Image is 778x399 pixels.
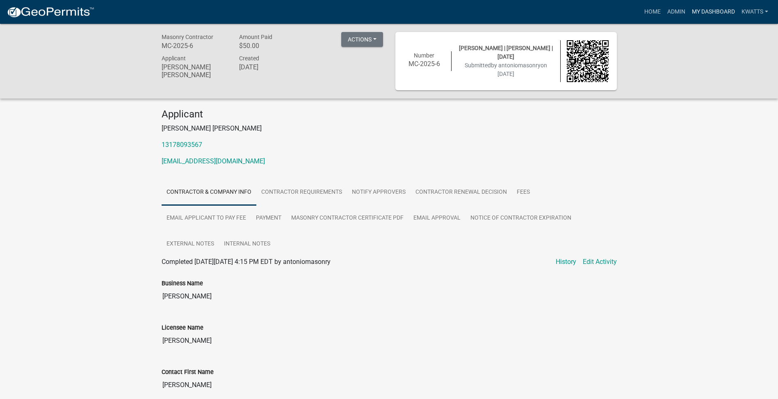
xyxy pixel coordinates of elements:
p: [PERSON_NAME] [PERSON_NAME] [162,124,617,133]
h6: [DATE] [239,63,305,71]
a: Payment [251,205,286,232]
a: Kwatts [738,4,771,20]
a: Fees [512,179,535,206]
span: Completed [DATE][DATE] 4:15 PM EDT by antoniomasonry [162,258,331,266]
span: Masonry Contractor [162,34,213,40]
h6: MC-2025-6 [404,60,445,68]
a: Home [641,4,664,20]
span: by antoniomasonry [491,62,541,69]
a: Notify Approvers [347,179,411,206]
a: Admin [664,4,689,20]
h4: Applicant [162,108,617,120]
a: [EMAIL_ADDRESS][DOMAIN_NAME] [162,157,265,165]
span: Number [414,52,434,59]
a: Contractor Renewal Decision [411,179,512,206]
h6: [PERSON_NAME] [PERSON_NAME] [162,63,227,79]
img: QR code [567,40,609,82]
label: Licensee Name [162,325,203,331]
a: 13178093567 [162,141,202,149]
h6: MC-2025-6 [162,42,227,50]
a: Edit Activity [583,257,617,267]
a: Internal Notes [219,231,275,257]
a: Masonry Contractor Certificate PDF [286,205,408,232]
a: My Dashboard [689,4,738,20]
a: Email Applicant to Pay Fee [162,205,251,232]
span: Submitted on [DATE] [465,62,547,77]
a: Notice of Contractor Expiration [465,205,576,232]
span: Created [239,55,259,62]
label: Contact First Name [162,369,214,375]
span: Applicant [162,55,186,62]
a: Contractor & Company Info [162,179,256,206]
a: Contractor Requirements [256,179,347,206]
a: History [556,257,576,267]
a: Email Approval [408,205,465,232]
span: [PERSON_NAME] | [PERSON_NAME] | [DATE] [459,45,553,60]
a: External Notes [162,231,219,257]
button: Actions [341,32,383,47]
h6: $50.00 [239,42,305,50]
span: Amount Paid [239,34,272,40]
label: Business Name [162,281,203,287]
